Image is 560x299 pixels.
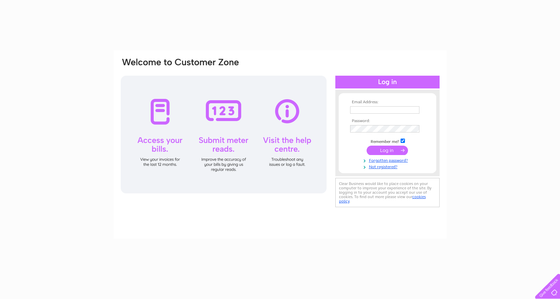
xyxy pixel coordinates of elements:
a: Forgotten password? [350,157,426,163]
a: cookies policy [339,194,426,203]
td: Remember me? [348,138,426,144]
a: Not registered? [350,163,426,170]
div: Clear Business would like to place cookies on your computer to improve your experience of the sit... [335,178,440,207]
input: Submit [367,146,408,155]
th: Password: [348,119,426,123]
th: Email Address: [348,100,426,105]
